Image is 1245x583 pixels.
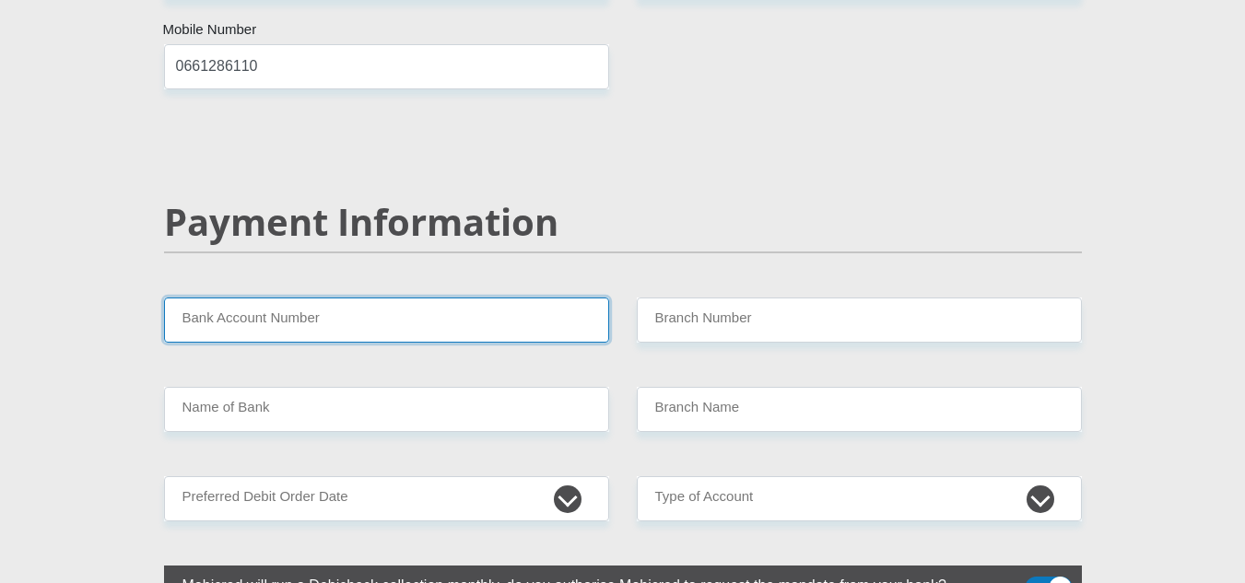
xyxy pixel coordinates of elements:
input: Branch Number [637,297,1082,343]
input: Bank Account Number [164,297,609,343]
input: Mobile Number [164,44,609,89]
input: Branch Name [637,387,1082,432]
h2: Payment Information [164,200,1082,244]
input: Name of Bank [164,387,609,432]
